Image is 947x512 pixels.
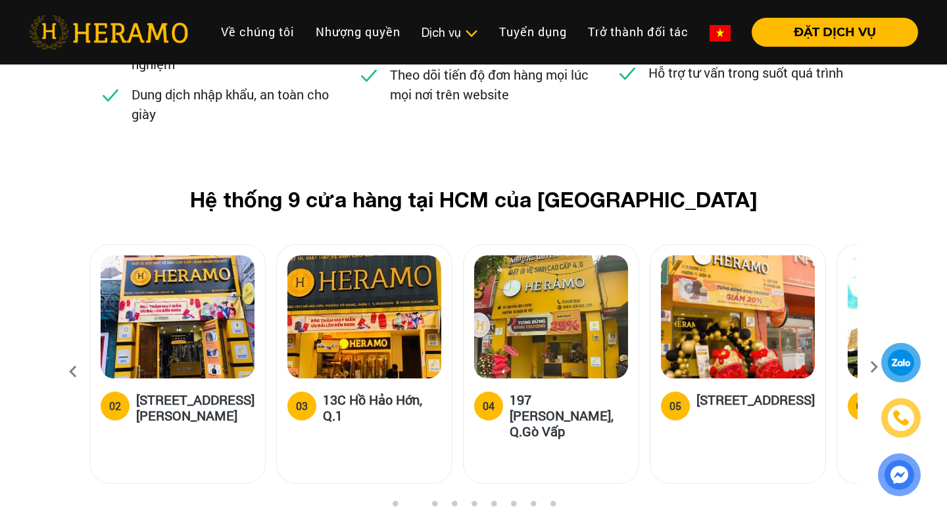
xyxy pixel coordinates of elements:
div: 06 [856,398,868,414]
a: Trở thành đối tác [577,18,699,46]
div: 03 [296,398,308,414]
h5: 197 [PERSON_NAME], Q.Gò Vấp [510,392,628,439]
img: subToggleIcon [464,27,478,40]
div: 05 [669,398,681,414]
h5: [STREET_ADDRESS][PERSON_NAME] [136,392,255,423]
div: 02 [109,398,121,414]
a: Tuyển dụng [489,18,577,46]
div: 04 [483,398,495,414]
img: vn-flag.png [710,25,731,41]
a: ĐẶT DỊCH VỤ [741,26,918,38]
img: checked.svg [617,63,638,84]
a: Về chúng tôi [210,18,305,46]
p: Dung dịch nhập khẩu, an toàn cho giày [132,84,330,124]
img: heramo-logo.png [29,15,188,49]
img: heramo-18a-71-nguyen-thi-minh-khai-quan-1 [101,255,255,378]
h5: 13C Hồ Hảo Hớn, Q.1 [323,392,441,423]
a: Nhượng quyền [305,18,411,46]
button: ĐẶT DỊCH VỤ [752,18,918,47]
img: phone-icon [891,407,911,428]
p: Theo dõi tiến độ đơn hàng mọi lúc mọi nơi trên website [390,64,589,104]
a: phone-icon [881,398,920,437]
img: heramo-197-nguyen-van-luong [474,255,628,378]
img: heramo-179b-duong-3-thang-2-phuong-11-quan-10 [661,255,815,378]
h5: [STREET_ADDRESS] [696,392,815,418]
div: Dịch vụ [422,24,478,41]
p: Hỗ trợ tư vấn trong suốt quá trình [648,63,843,82]
img: heramo-13c-ho-hao-hon-quan-1 [287,255,441,378]
img: checked.svg [100,84,121,105]
h2: Hệ thống 9 cửa hàng tại HCM của [GEOGRAPHIC_DATA] [110,187,837,212]
img: checked.svg [358,64,379,86]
